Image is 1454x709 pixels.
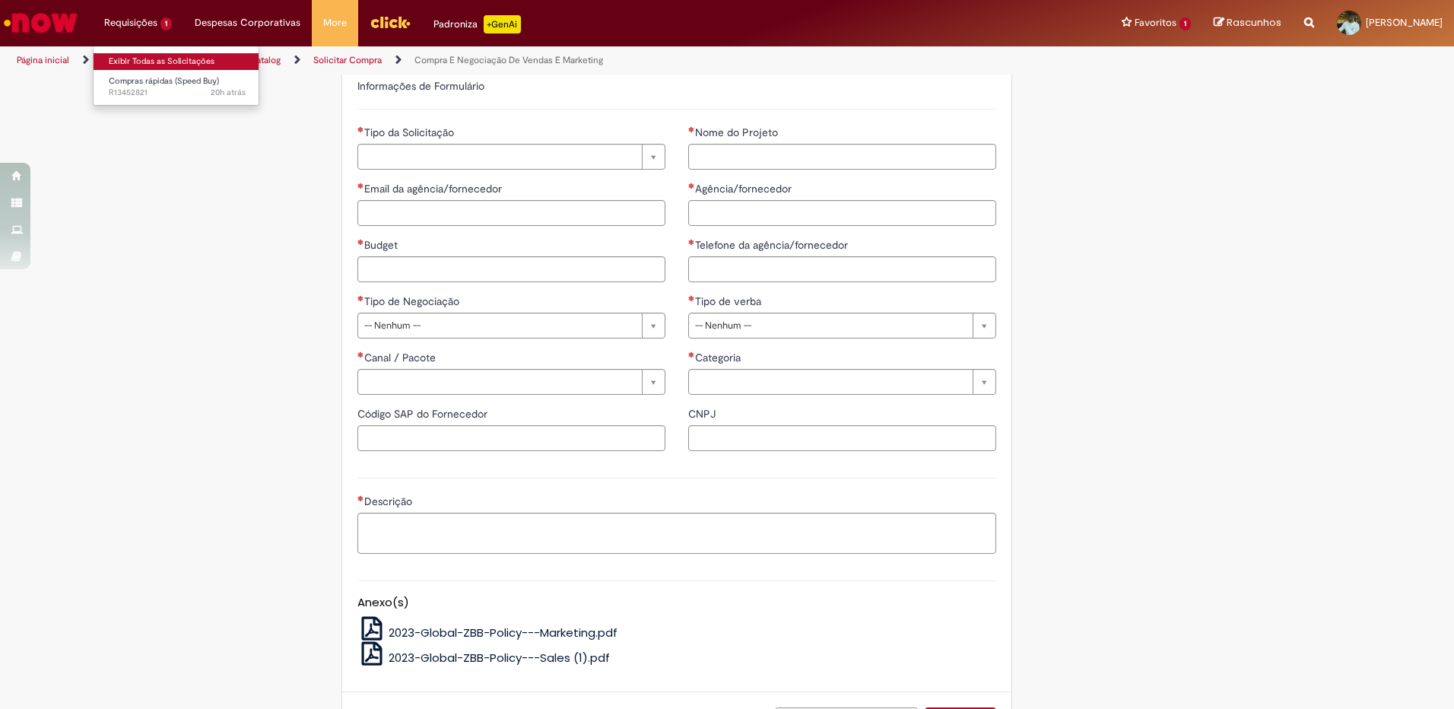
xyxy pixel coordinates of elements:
a: Limpar campo Categoria [688,369,996,395]
a: 2023-Global-ZBB-Policy---Marketing.pdf [357,625,618,641]
span: Necessários [357,183,364,189]
span: Necessários [357,295,364,301]
a: Compra E Negociação De Vendas E Marketing [414,54,603,66]
span: Telefone da agência/fornecedor [695,238,851,252]
span: -- Nenhum -- [364,313,634,338]
input: Budget [357,256,665,282]
span: Tipo da Solicitação [364,126,457,139]
span: Necessários - Canal / Pacote [364,351,439,364]
span: Necessários [357,239,364,245]
h5: Anexo(s) [357,596,996,609]
span: 1 [160,17,172,30]
input: Agência/fornecedor [688,200,996,226]
span: Favoritos [1135,15,1176,30]
span: Agência/fornecedor [695,182,795,196]
p: +GenAi [484,15,521,33]
span: Necessários [357,351,364,358]
a: Solicitar Compra [313,54,382,66]
img: ServiceNow [2,8,80,38]
span: Necessários [688,126,695,132]
a: 2023-Global-ZBB-Policy---Sales (1).pdf [357,650,611,666]
label: Informações de Formulário [357,79,484,93]
span: Necessários - Categoria [695,351,744,364]
input: Nome do Projeto [688,144,996,170]
span: R13452821 [109,87,246,99]
span: Despesas Corporativas [195,15,300,30]
span: Email da agência/fornecedor [364,182,505,196]
span: Necessários [688,351,695,358]
span: Necessários [688,239,695,245]
span: CNPJ [688,407,719,421]
span: Tipo de verba [695,294,764,308]
span: More [323,15,347,30]
span: Necessários [688,295,695,301]
div: Padroniza [433,15,521,33]
span: -- Nenhum -- [695,313,965,338]
span: Requisições [104,15,157,30]
ul: Requisições [93,46,259,106]
span: Nome do Projeto [695,126,781,139]
input: Código SAP do Fornecedor [357,425,665,451]
input: Email da agência/fornecedor [357,200,665,226]
span: Compras rápidas (Speed Buy) [109,75,219,87]
span: 2023-Global-ZBB-Policy---Marketing.pdf [389,625,617,641]
a: Exibir Todas as Solicitações [94,53,261,70]
a: Página inicial [17,54,69,66]
a: Limpar campo Canal / Pacote [357,369,665,395]
span: Necessários [357,126,364,132]
a: Limpar campo Tipo da Solicitação [357,144,665,170]
span: 1 [1179,17,1191,30]
time: 27/08/2025 14:36:02 [211,87,246,98]
img: click_logo_yellow_360x200.png [370,11,411,33]
span: Budget [364,238,401,252]
ul: Trilhas de página [11,46,958,75]
textarea: Descrição [357,513,996,554]
input: CNPJ [688,425,996,451]
span: Código SAP do Fornecedor [357,407,490,421]
span: 2023-Global-ZBB-Policy---Sales (1).pdf [389,650,610,666]
a: Rascunhos [1214,16,1281,30]
span: Descrição [364,494,415,508]
span: 20h atrás [211,87,246,98]
span: Necessários [357,495,364,501]
a: Aberto R13452821 : Compras rápidas (Speed Buy) [94,73,261,101]
span: [PERSON_NAME] [1366,16,1443,29]
input: Telefone da agência/fornecedor [688,256,996,282]
span: Rascunhos [1227,15,1281,30]
span: Necessários [688,183,695,189]
span: Tipo de Negociação [364,294,462,308]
